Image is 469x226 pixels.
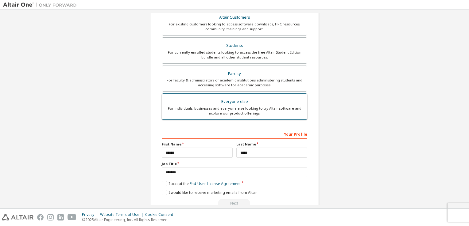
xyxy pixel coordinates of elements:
[166,106,303,116] div: For individuals, businesses and everyone else looking to try Altair software and explore our prod...
[2,214,33,220] img: altair_logo.svg
[166,70,303,78] div: Faculty
[236,142,307,147] label: Last Name
[162,181,241,186] label: I accept the
[190,181,241,186] a: End-User License Agreement
[166,50,303,60] div: For currently enrolled students looking to access the free Altair Student Edition bundle and all ...
[3,2,80,8] img: Altair One
[57,214,64,220] img: linkedin.svg
[162,190,257,195] label: I would like to receive marketing emails from Altair
[166,97,303,106] div: Everyone else
[37,214,44,220] img: facebook.svg
[166,78,303,88] div: For faculty & administrators of academic institutions administering students and accessing softwa...
[47,214,54,220] img: instagram.svg
[166,22,303,32] div: For existing customers looking to access software downloads, HPC resources, community, trainings ...
[82,212,100,217] div: Privacy
[162,142,233,147] label: First Name
[145,212,177,217] div: Cookie Consent
[166,13,303,22] div: Altair Customers
[100,212,145,217] div: Website Terms of Use
[162,199,307,208] div: Please wait while checking email ...
[82,217,177,222] p: © 2025 Altair Engineering, Inc. All Rights Reserved.
[68,214,76,220] img: youtube.svg
[162,161,307,166] label: Job Title
[166,41,303,50] div: Students
[162,129,307,139] div: Your Profile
